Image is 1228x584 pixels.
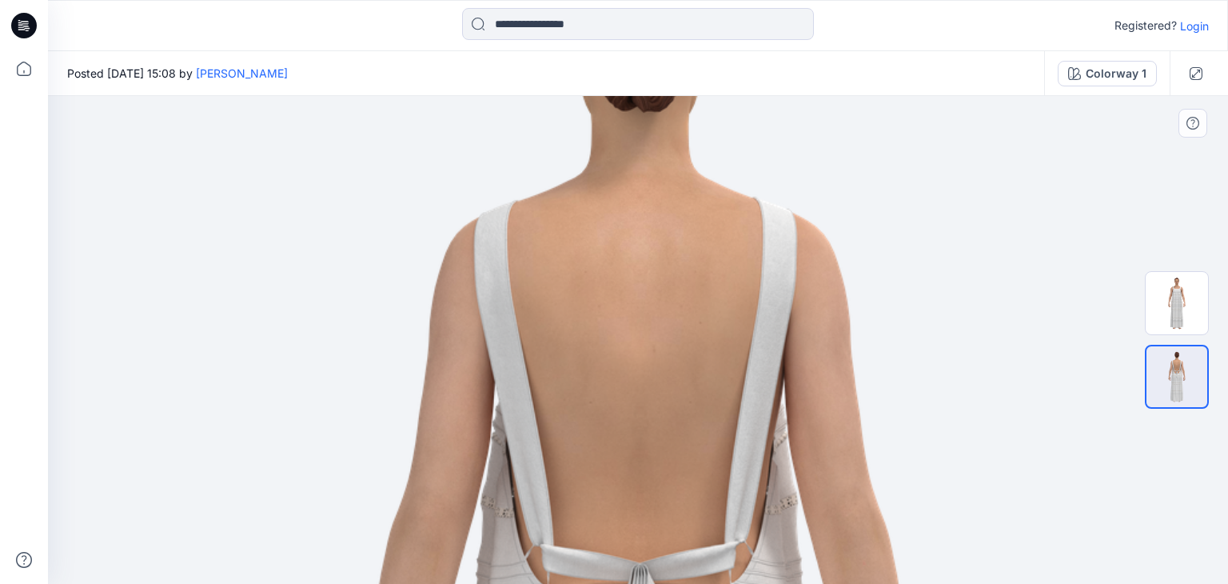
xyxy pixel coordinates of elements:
[196,66,288,80] a: [PERSON_NAME]
[1180,18,1209,34] p: Login
[1086,65,1146,82] div: Colorway 1
[67,65,288,82] span: Posted [DATE] 15:08 by
[1058,61,1157,86] button: Colorway 1
[1146,346,1207,407] img: 26-24-111_1
[1114,16,1177,35] p: Registered?
[1146,272,1208,334] img: 26-24-111_0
